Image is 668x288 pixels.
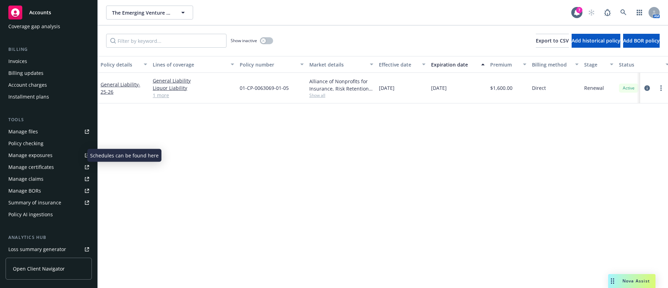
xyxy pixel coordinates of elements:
[6,79,92,91] a: Account charges
[309,61,366,68] div: Market details
[633,6,646,20] a: Switch app
[622,278,650,284] span: Nova Assist
[529,56,581,73] button: Billing method
[608,274,617,288] div: Drag to move
[608,274,655,288] button: Nova Assist
[8,126,38,137] div: Manage files
[490,61,519,68] div: Premium
[6,173,92,185] a: Manage claims
[8,138,43,149] div: Policy checking
[379,84,395,92] span: [DATE]
[6,91,92,102] a: Installment plans
[6,150,92,161] a: Manage exposures
[643,84,651,92] a: circleInformation
[8,244,66,255] div: Loss summary generator
[584,84,604,92] span: Renewal
[532,84,546,92] span: Direct
[6,21,92,32] a: Coverage gap analysis
[617,6,630,20] a: Search
[112,9,172,16] span: The Emerging Venture Capitalists Association
[376,56,428,73] button: Effective date
[101,81,140,95] a: General Liability
[6,209,92,220] a: Policy AI ingestions
[572,34,620,48] button: Add historical policy
[8,21,60,32] div: Coverage gap analysis
[153,92,234,99] a: 1 more
[101,81,140,95] span: - 25-26
[623,37,660,44] span: Add BOR policy
[101,61,140,68] div: Policy details
[6,234,92,241] div: Analytics hub
[623,34,660,48] button: Add BOR policy
[379,61,418,68] div: Effective date
[576,7,582,13] div: 7
[106,6,193,20] button: The Emerging Venture Capitalists Association
[8,91,49,102] div: Installment plans
[240,84,289,92] span: 01-CP-0063069-01-05
[8,209,53,220] div: Policy AI ingestions
[8,185,41,196] div: Manage BORs
[6,197,92,208] a: Summary of insurance
[13,265,65,272] span: Open Client Navigator
[231,38,257,44] span: Show inactive
[428,56,487,73] button: Expiration date
[8,162,54,173] div: Manage certificates
[153,77,234,84] a: General Liability
[581,56,616,73] button: Stage
[6,126,92,137] a: Manage files
[8,173,43,185] div: Manage claims
[8,150,53,161] div: Manage exposures
[106,34,226,48] input: Filter by keyword...
[431,61,477,68] div: Expiration date
[29,10,51,15] span: Accounts
[8,79,47,91] div: Account charges
[307,56,376,73] button: Market details
[601,6,614,20] a: Report a Bug
[487,56,529,73] button: Premium
[309,92,373,98] span: Show all
[6,3,92,22] a: Accounts
[584,6,598,20] a: Start snowing
[6,116,92,123] div: Tools
[6,56,92,67] a: Invoices
[240,61,296,68] div: Policy number
[98,56,150,73] button: Policy details
[532,61,571,68] div: Billing method
[150,56,237,73] button: Lines of coverage
[6,68,92,79] a: Billing updates
[237,56,307,73] button: Policy number
[536,34,569,48] button: Export to CSV
[536,37,569,44] span: Export to CSV
[8,56,27,67] div: Invoices
[8,68,43,79] div: Billing updates
[6,138,92,149] a: Policy checking
[153,61,226,68] div: Lines of coverage
[572,37,620,44] span: Add historical policy
[619,61,661,68] div: Status
[6,162,92,173] a: Manage certificates
[6,185,92,196] a: Manage BORs
[6,244,92,255] a: Loss summary generator
[584,61,606,68] div: Stage
[153,84,234,92] a: Liquor Liability
[622,85,636,91] span: Active
[6,46,92,53] div: Billing
[8,197,61,208] div: Summary of insurance
[431,84,447,92] span: [DATE]
[309,78,373,92] div: Alliance of Nonprofits for Insurance, Risk Retention Group, Inc., Nonprofits Insurance Alliance o...
[490,84,512,92] span: $1,600.00
[657,84,665,92] a: more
